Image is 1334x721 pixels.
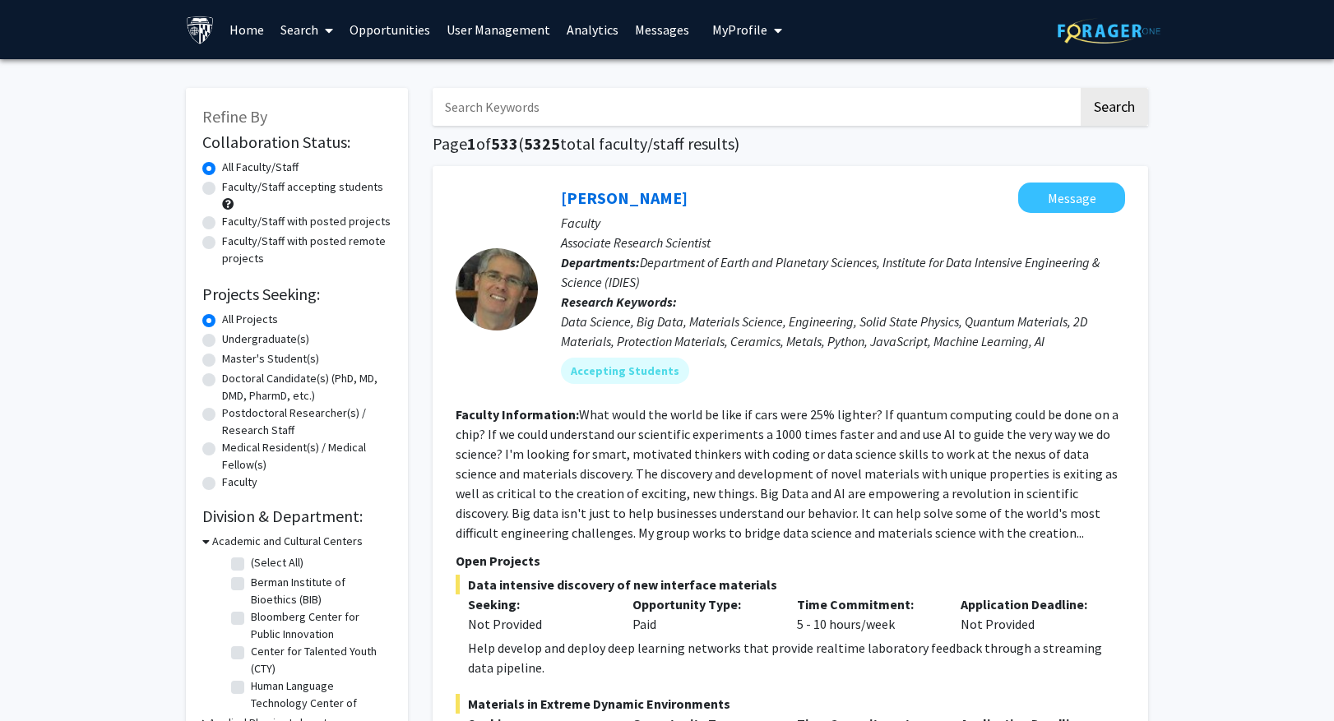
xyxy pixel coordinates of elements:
p: Opportunity Type: [632,594,772,614]
label: Faculty/Staff with posted projects [222,213,391,230]
a: Analytics [558,1,627,58]
img: Johns Hopkins University Logo [186,16,215,44]
span: 1 [467,133,476,154]
div: Paid [620,594,785,634]
div: Data Science, Big Data, Materials Science, Engineering, Solid State Physics, Quantum Materials, 2... [561,312,1125,351]
h2: Collaboration Status: [202,132,391,152]
a: Search [272,1,341,58]
label: Doctoral Candidate(s) (PhD, MD, DMD, PharmD, etc.) [222,370,391,404]
a: Home [221,1,272,58]
label: Berman Institute of Bioethics (BIB) [251,574,387,608]
span: Materials in Extreme Dynamic Environments [456,694,1125,714]
label: Faculty [222,474,257,491]
span: 533 [491,133,518,154]
label: All Faculty/Staff [222,159,299,176]
label: Faculty/Staff accepting students [222,178,383,196]
label: Medical Resident(s) / Medical Fellow(s) [222,439,391,474]
h2: Division & Department: [202,506,391,526]
span: 5325 [524,133,560,154]
a: User Management [438,1,558,58]
label: Postdoctoral Researcher(s) / Research Staff [222,404,391,439]
mat-chip: Accepting Students [561,358,689,384]
label: Undergraduate(s) [222,330,309,348]
p: Open Projects [456,551,1125,571]
div: Not Provided [948,594,1113,634]
h1: Page of ( total faculty/staff results) [433,134,1148,154]
button: Search [1081,88,1148,126]
button: Message David Elbert [1018,183,1125,213]
div: 5 - 10 hours/week [785,594,949,634]
p: Associate Research Scientist [561,233,1125,252]
p: Faculty [561,213,1125,233]
h3: Academic and Cultural Centers [212,533,363,550]
span: My Profile [712,21,767,38]
label: Center for Talented Youth (CTY) [251,643,387,677]
b: Research Keywords: [561,293,677,310]
input: Search Keywords [433,88,1078,126]
p: Time Commitment: [797,594,937,614]
img: ForagerOne Logo [1058,18,1160,44]
a: Opportunities [341,1,438,58]
fg-read-more: What would the world be like if cars were 25% lighter? If quantum computing could be done on a ch... [456,406,1119,541]
label: (Select All) [251,554,303,571]
iframe: Chat [12,647,70,709]
div: Help develop and deploy deep learning networks that provide realtime laboratory feedback through ... [468,638,1125,677]
label: Bloomberg Center for Public Innovation [251,608,387,643]
label: Master's Student(s) [222,350,319,367]
b: Faculty Information: [456,406,579,423]
label: Faculty/Staff with posted remote projects [222,233,391,267]
label: All Projects [222,311,278,328]
p: Seeking: [468,594,608,614]
span: Department of Earth and Planetary Sciences, Institute for Data Intensive Engineering & Science (I... [561,254,1100,290]
h2: Projects Seeking: [202,284,391,304]
p: Application Deadline: [961,594,1100,614]
span: Refine By [202,106,267,127]
span: Data intensive discovery of new interface materials [456,575,1125,594]
a: [PERSON_NAME] [561,187,688,208]
a: Messages [627,1,697,58]
div: Not Provided [468,614,608,634]
b: Departments: [561,254,640,270]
